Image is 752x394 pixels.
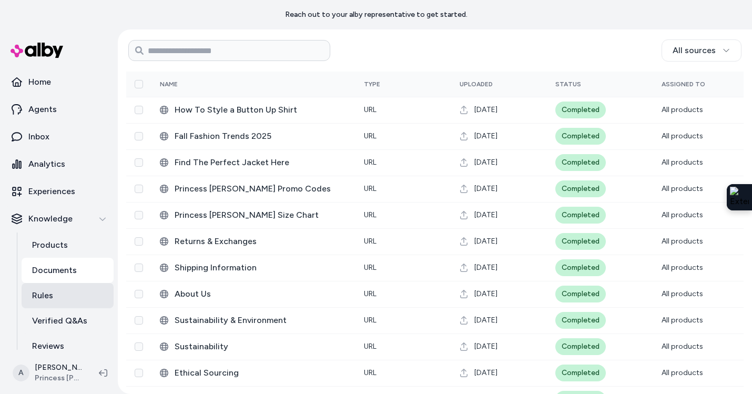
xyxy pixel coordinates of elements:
[28,130,49,143] p: Inbox
[364,105,377,114] span: URL
[474,131,497,142] span: [DATE]
[555,286,606,302] div: Completed
[474,184,497,194] span: [DATE]
[662,263,703,272] span: All products
[160,340,347,353] div: Sustainability
[555,154,606,171] div: Completed
[28,103,57,116] p: Agents
[730,187,749,208] img: Extension Icon
[662,132,703,140] span: All products
[474,315,497,326] span: [DATE]
[6,356,90,390] button: A[PERSON_NAME]Princess [PERSON_NAME] USA
[4,151,114,177] a: Analytics
[364,210,377,219] span: URL
[364,316,377,325] span: URL
[135,80,143,88] button: Select all
[160,80,239,88] div: Name
[32,340,64,352] p: Reviews
[22,233,114,258] a: Products
[555,312,606,329] div: Completed
[364,184,377,193] span: URL
[555,259,606,276] div: Completed
[175,367,347,379] span: Ethical Sourcing
[474,105,497,115] span: [DATE]
[135,132,143,140] button: Select row
[364,132,377,140] span: URL
[28,185,75,198] p: Experiences
[22,308,114,334] a: Verified Q&As
[662,342,703,351] span: All products
[364,158,377,167] span: URL
[135,290,143,298] button: Select row
[160,156,347,169] div: Find The Perfect Jacket Here
[555,207,606,224] div: Completed
[22,283,114,308] a: Rules
[13,365,29,381] span: A
[364,368,377,377] span: URL
[135,264,143,272] button: Select row
[474,289,497,299] span: [DATE]
[364,80,380,88] span: Type
[4,69,114,95] a: Home
[662,105,703,114] span: All products
[555,80,581,88] span: Status
[662,158,703,167] span: All products
[22,334,114,359] a: Reviews
[135,158,143,167] button: Select row
[555,102,606,118] div: Completed
[4,179,114,204] a: Experiences
[662,289,703,298] span: All products
[135,237,143,246] button: Select row
[32,315,87,327] p: Verified Q&As
[555,233,606,250] div: Completed
[175,235,347,248] span: Returns & Exchanges
[662,80,705,88] span: Assigned To
[135,106,143,114] button: Select row
[28,213,73,225] p: Knowledge
[135,211,143,219] button: Select row
[135,342,143,351] button: Select row
[555,180,606,197] div: Completed
[175,314,347,327] span: Sustainability & Environment
[160,235,347,248] div: Returns & Exchanges
[32,239,68,251] p: Products
[35,373,82,383] span: Princess [PERSON_NAME] USA
[35,362,82,373] p: [PERSON_NAME]
[474,236,497,247] span: [DATE]
[474,157,497,168] span: [DATE]
[555,128,606,145] div: Completed
[175,130,347,143] span: Fall Fashion Trends 2025
[135,185,143,193] button: Select row
[460,80,493,88] span: Uploaded
[11,43,63,58] img: alby Logo
[28,158,65,170] p: Analytics
[175,156,347,169] span: Find The Perfect Jacket Here
[662,210,703,219] span: All products
[160,130,347,143] div: Fall Fashion Trends 2025
[4,97,114,122] a: Agents
[662,39,741,62] button: All sources
[135,369,143,377] button: Select row
[160,314,347,327] div: Sustainability & Environment
[662,184,703,193] span: All products
[662,368,703,377] span: All products
[673,44,716,57] span: All sources
[175,209,347,221] span: Princess [PERSON_NAME] Size Chart
[4,124,114,149] a: Inbox
[28,76,51,88] p: Home
[135,316,143,325] button: Select row
[160,367,347,379] div: Ethical Sourcing
[160,288,347,300] div: About Us
[22,258,114,283] a: Documents
[474,210,497,220] span: [DATE]
[364,237,377,246] span: URL
[474,368,497,378] span: [DATE]
[175,104,347,116] span: How To Style a Button Up Shirt
[285,9,468,20] p: Reach out to your alby representative to get started.
[555,338,606,355] div: Completed
[364,289,377,298] span: URL
[175,340,347,353] span: Sustainability
[474,262,497,273] span: [DATE]
[474,341,497,352] span: [DATE]
[555,365,606,381] div: Completed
